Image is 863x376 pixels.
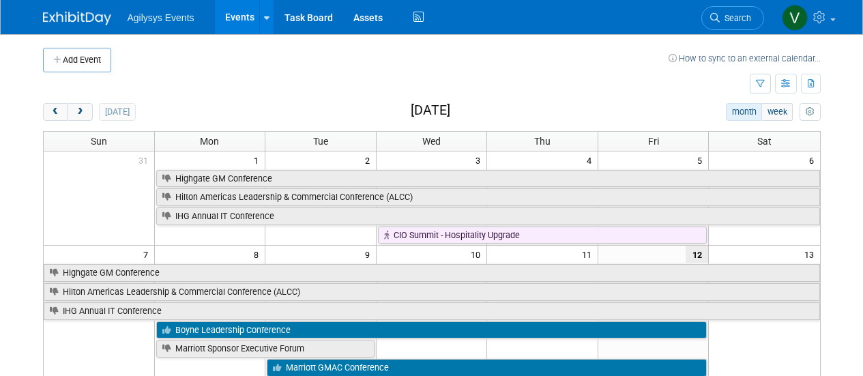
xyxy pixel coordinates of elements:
a: Highgate GM Conference [44,264,820,282]
span: 13 [803,246,820,263]
button: myCustomButton [800,103,820,121]
i: Personalize Calendar [806,108,815,117]
span: 7 [142,246,154,263]
a: Search [701,6,764,30]
a: IHG Annual IT Conference [156,207,820,225]
span: Mon [200,136,219,147]
button: [DATE] [99,103,135,121]
span: Sat [757,136,772,147]
a: Marriott Sponsor Executive Forum [156,340,375,358]
a: IHG Annual IT Conference [44,302,820,320]
img: Vaitiare Munoz [782,5,808,31]
a: Highgate GM Conference [156,170,820,188]
a: Boyne Leadership Conference [156,321,707,339]
a: CIO Summit - Hospitality Upgrade [378,227,707,244]
button: month [726,103,762,121]
a: Hilton Americas Leadership & Commercial Conference (ALCC) [44,283,820,301]
span: 3 [474,151,486,169]
span: Fri [648,136,659,147]
span: 11 [581,246,598,263]
span: Tue [313,136,328,147]
span: 5 [696,151,708,169]
span: 31 [137,151,154,169]
span: Thu [534,136,551,147]
span: Agilysys Events [128,12,194,23]
span: Search [720,13,751,23]
a: How to sync to an external calendar... [669,53,821,63]
button: next [68,103,93,121]
h2: [DATE] [411,103,450,118]
a: Hilton Americas Leadership & Commercial Conference (ALCC) [156,188,820,206]
img: ExhibitDay [43,12,111,25]
span: 12 [686,246,708,263]
span: 6 [808,151,820,169]
span: 9 [364,246,376,263]
span: 8 [252,246,265,263]
span: Wed [422,136,441,147]
span: 4 [585,151,598,169]
span: 10 [469,246,486,263]
button: Add Event [43,48,111,72]
button: prev [43,103,68,121]
span: 2 [364,151,376,169]
button: week [761,103,793,121]
span: 1 [252,151,265,169]
span: Sun [91,136,107,147]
